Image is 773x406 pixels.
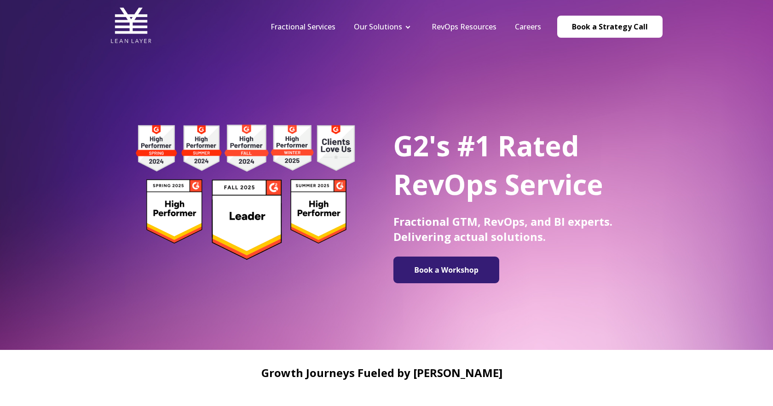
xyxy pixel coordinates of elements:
[9,366,755,379] h2: Growth Journeys Fueled by [PERSON_NAME]
[393,214,612,244] span: Fractional GTM, RevOps, and BI experts. Delivering actual solutions.
[110,5,152,46] img: Lean Layer Logo
[398,260,495,280] img: Book a Workshop
[354,22,402,32] a: Our Solutions
[271,22,335,32] a: Fractional Services
[120,122,370,263] img: g2 badges
[515,22,541,32] a: Careers
[393,127,603,203] span: G2's #1 Rated RevOps Service
[557,16,663,38] a: Book a Strategy Call
[432,22,496,32] a: RevOps Resources
[261,22,550,32] div: Navigation Menu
